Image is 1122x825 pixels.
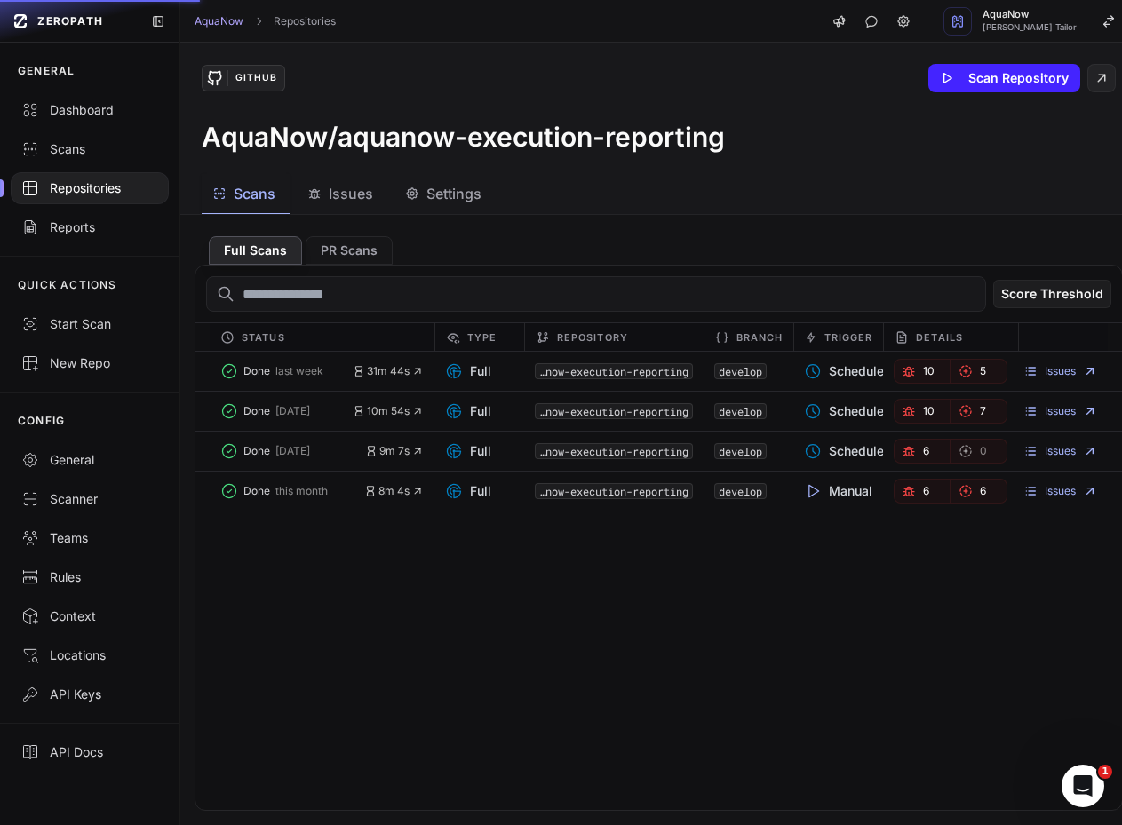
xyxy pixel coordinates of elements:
[426,183,481,204] span: Settings
[195,431,1122,471] div: Done [DATE] 9m 7s Full AquaNow/aquanow-execution-reporting develop Scheduled 6 0 Issues
[353,364,424,378] button: 31m 44s
[21,743,158,761] div: API Docs
[364,484,424,498] button: 8m 4s
[1098,765,1112,779] span: 1
[275,484,328,498] span: this month
[983,10,1077,20] span: AquaNow
[719,484,762,498] a: develop
[951,479,1007,504] button: 6
[365,444,424,458] button: 9m 7s
[220,359,353,384] button: Done last week
[719,364,762,378] a: develop
[704,323,793,351] div: Branch
[18,64,75,78] p: GENERAL
[445,482,491,500] span: Full
[951,359,1007,384] a: 5
[227,70,284,86] div: GitHub
[274,14,336,28] a: Repositories
[923,404,935,418] span: 10
[980,484,986,498] span: 6
[980,404,986,418] span: 7
[234,183,275,204] span: Scans
[275,364,323,378] span: last week
[21,315,158,333] div: Start Scan
[202,121,725,153] h3: AquaNow/aquanow-execution-reporting
[535,363,693,379] button: AquaNow/aquanow-execution-reporting
[195,391,1122,431] div: Done [DATE] 10m 54s Full AquaNow/aquanow-execution-reporting develop Scheduled 10 7 Issues
[195,471,1122,511] div: Done this month 8m 4s Full AquaNow/aquanow-execution-reporting develop Manual 6 6 Issues
[1023,444,1097,458] a: Issues
[1023,364,1097,378] a: Issues
[1023,484,1097,498] a: Issues
[445,402,491,420] span: Full
[7,7,137,36] a: ZEROPATH
[275,404,310,418] span: [DATE]
[804,402,892,420] span: Scheduled
[535,443,693,459] code: AquaNow/aquanow-execution-reporting
[445,442,491,460] span: Full
[951,399,1007,424] a: 7
[37,14,103,28] span: ZEROPATH
[21,529,158,547] div: Teams
[1023,404,1097,418] a: Issues
[21,101,158,119] div: Dashboard
[21,607,158,625] div: Context
[353,404,424,418] button: 10m 54s
[329,183,373,204] span: Issues
[243,484,270,498] span: Done
[21,647,158,664] div: Locations
[980,444,987,458] span: 0
[306,236,393,265] button: PR Scans
[535,403,693,419] button: AquaNow/aquanow-execution-reporting
[883,323,1018,351] div: Details
[220,479,364,504] button: Done this month
[993,280,1111,308] button: Score Threshold
[923,484,929,498] span: 6
[923,364,935,378] span: 10
[195,352,1122,391] div: Done last week 31m 44s Full AquaNow/aquanow-execution-reporting develop Scheduled 10 5 Issues
[18,414,65,428] p: CONFIG
[21,140,158,158] div: Scans
[894,399,951,424] a: 10
[209,236,302,265] button: Full Scans
[928,64,1080,92] button: Scan Repository
[220,439,365,464] button: Done [DATE]
[535,483,693,499] code: AquaNow/aquanow-execution-reporting
[21,354,158,372] div: New Repo
[210,323,434,351] div: Status
[804,482,872,500] span: Manual
[252,15,265,28] svg: chevron right,
[923,444,929,458] span: 6
[445,362,491,380] span: Full
[951,439,1007,464] a: 0
[719,444,762,458] a: develop
[220,399,353,424] button: Done [DATE]
[21,490,158,508] div: Scanner
[804,442,892,460] span: Scheduled
[434,323,524,351] div: Type
[18,278,117,292] p: QUICK ACTIONS
[894,359,951,384] a: 10
[894,439,951,464] a: 6
[243,444,270,458] span: Done
[21,218,158,236] div: Reports
[793,323,883,351] div: Trigger
[195,14,243,28] a: AquaNow
[21,686,158,703] div: API Keys
[275,444,310,458] span: [DATE]
[21,179,158,197] div: Repositories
